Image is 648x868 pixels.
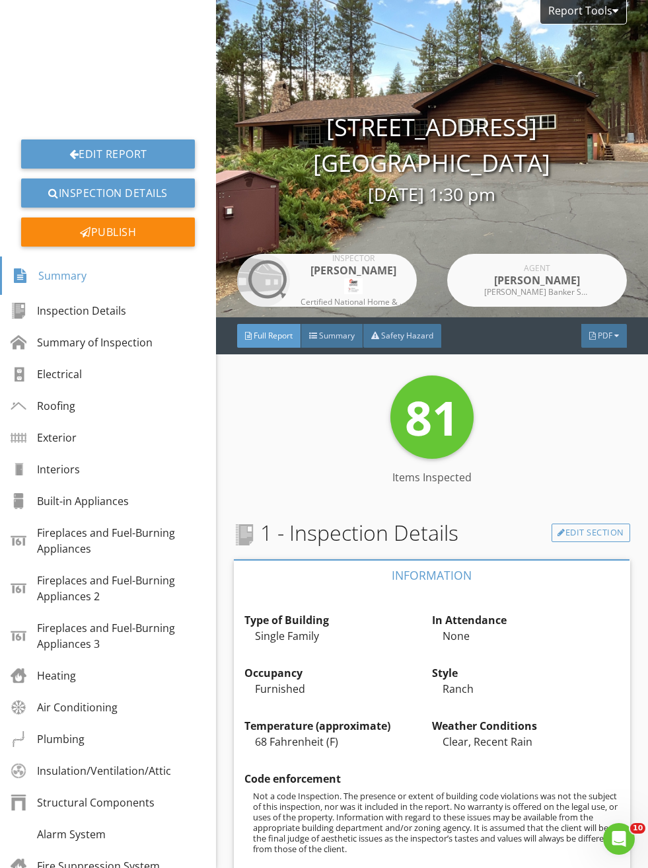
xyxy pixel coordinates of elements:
[11,430,77,446] div: Exterior
[381,330,433,341] span: Safety Hazard
[432,734,620,750] div: Clear, Recent Rain
[13,264,87,287] div: Summary
[603,823,635,855] iframe: Intercom live chat
[216,110,648,208] div: [STREET_ADDRESS] [GEOGRAPHIC_DATA]
[45,11,172,124] img: 3628_Forest_Avenue____Home_Inspection_Report_pdf.png
[21,178,195,208] a: Inspection Details
[244,666,303,680] strong: Occupancy
[484,272,590,288] div: [PERSON_NAME]
[432,628,620,644] div: None
[11,398,75,414] div: Roofing
[432,719,537,733] strong: Weather Conditions
[382,469,482,485] div: Items Inspected
[270,734,338,749] span: Fahrenheit (F)
[11,795,155,810] div: Structural Components
[405,385,459,450] span: 81
[319,330,355,341] span: Summary
[11,335,153,350] div: Summary of Inspection
[552,524,630,542] a: Edit Section
[11,699,118,715] div: Air Conditioning
[432,666,458,680] strong: Style
[253,791,620,854] p: Not a code Inspection. The presence or extent of building code violations was not the subject of ...
[301,255,406,262] div: Inspector
[11,461,80,477] div: Interiors
[21,217,195,247] div: Publish
[11,763,171,779] div: Insulation/Ventilation/Attic
[244,628,432,644] div: Single Family
[244,613,329,627] strong: Type of Building
[630,823,645,834] span: 10
[11,620,205,652] div: Fireplaces and Fuel-Burning Appliances 3
[11,572,205,604] div: Fireplaces and Fuel-Burning Appliances 2
[216,181,648,208] div: [DATE] 1:30 pm
[244,681,432,697] div: Furnished
[254,330,293,341] span: Full Report
[432,681,620,697] div: Ranch
[237,254,417,307] a: Inspector [PERSON_NAME] Certified National Home & Commercial Inspector
[301,298,406,306] div: Certified National Home & Commercial Inspector
[11,493,129,509] div: Built-in Appliances
[301,262,406,278] div: [PERSON_NAME]
[11,366,82,382] div: Electrical
[11,826,106,842] div: Alarm System
[244,771,341,786] strong: Code enforcement
[11,525,205,557] div: Fireplaces and Fuel-Burning Appliances
[244,734,432,750] div: 68
[237,254,290,307] img: a963ce621e3848318f7f8c1cf1d8a865.jpeg
[21,139,195,169] a: Edit Report
[11,731,85,747] div: Plumbing
[598,330,612,341] span: PDF
[344,278,363,294] img: IMG_5901.jpeg
[234,517,458,549] span: 1 - Inspection Details
[484,288,590,296] div: [PERSON_NAME] Banker Select
[11,303,126,319] div: Inspection Details
[11,668,76,684] div: Heating
[484,264,590,272] div: Agent
[244,719,390,733] strong: Temperature (approximate)
[432,613,507,627] strong: In Attendance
